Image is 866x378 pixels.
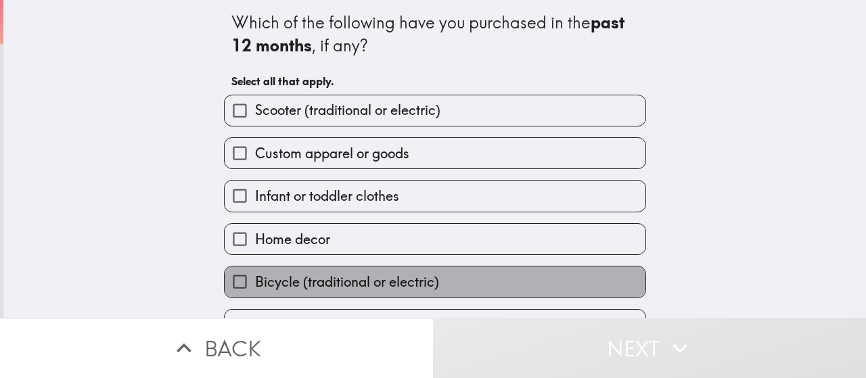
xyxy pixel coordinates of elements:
button: Custom shoes or footwear [225,310,645,340]
h6: Select all that apply. [231,74,639,89]
span: Scooter (traditional or electric) [255,101,440,120]
span: Custom shoes or footwear [255,315,412,334]
b: past 12 months [231,12,629,55]
button: Infant or toddler clothes [225,181,645,211]
div: Which of the following have you purchased in the , if any? [231,11,639,57]
span: Custom apparel or goods [255,144,409,163]
button: Custom apparel or goods [225,138,645,168]
button: Home decor [225,224,645,254]
span: Home decor [255,230,330,249]
button: Next [433,318,866,378]
button: Scooter (traditional or electric) [225,95,645,126]
span: Bicycle (traditional or electric) [255,273,439,291]
span: Infant or toddler clothes [255,187,399,206]
button: Bicycle (traditional or electric) [225,266,645,297]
